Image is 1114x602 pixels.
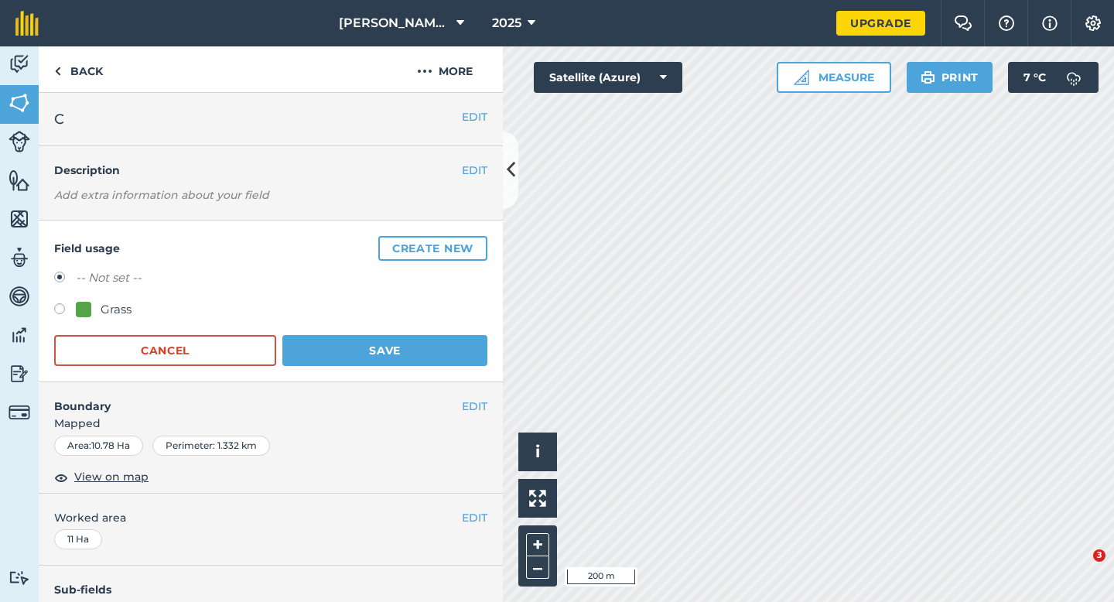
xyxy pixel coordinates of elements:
img: svg+xml;base64,PHN2ZyB4bWxucz0iaHR0cDovL3d3dy53My5vcmcvMjAwMC9zdmciIHdpZHRoPSI1NiIgaGVpZ2h0PSI2MC... [9,207,30,231]
img: svg+xml;base64,PD94bWwgdmVyc2lvbj0iMS4wIiBlbmNvZGluZz0idXRmLTgiPz4KPCEtLSBHZW5lcmF0b3I6IEFkb2JlIE... [9,53,30,76]
img: svg+xml;base64,PD94bWwgdmVyc2lvbj0iMS4wIiBlbmNvZGluZz0idXRmLTgiPz4KPCEtLSBHZW5lcmF0b3I6IEFkb2JlIE... [9,570,30,585]
button: EDIT [462,509,487,526]
img: svg+xml;base64,PD94bWwgdmVyc2lvbj0iMS4wIiBlbmNvZGluZz0idXRmLTgiPz4KPCEtLSBHZW5lcmF0b3I6IEFkb2JlIE... [9,131,30,152]
div: 11 Ha [54,529,102,549]
button: View on map [54,468,149,487]
img: svg+xml;base64,PHN2ZyB4bWxucz0iaHR0cDovL3d3dy53My5vcmcvMjAwMC9zdmciIHdpZHRoPSIyMCIgaGVpZ2h0PSIyNC... [417,62,432,80]
button: Satellite (Azure) [534,62,682,93]
span: C [54,108,64,130]
h4: Sub-fields [39,581,503,598]
img: svg+xml;base64,PD94bWwgdmVyc2lvbj0iMS4wIiBlbmNvZGluZz0idXRmLTgiPz4KPCEtLSBHZW5lcmF0b3I6IEFkb2JlIE... [9,362,30,385]
span: Mapped [39,415,503,432]
div: Area : 10.78 Ha [54,436,143,456]
div: Perimeter : 1.332 km [152,436,270,456]
button: EDIT [462,398,487,415]
img: A question mark icon [997,15,1016,31]
em: Add extra information about your field [54,188,269,202]
span: [PERSON_NAME] Farming Partnership [339,14,450,32]
button: Print [907,62,993,93]
button: 7 °C [1008,62,1099,93]
img: svg+xml;base64,PHN2ZyB4bWxucz0iaHR0cDovL3d3dy53My5vcmcvMjAwMC9zdmciIHdpZHRoPSI1NiIgaGVpZ2h0PSI2MC... [9,91,30,115]
button: + [526,533,549,556]
img: svg+xml;base64,PD94bWwgdmVyc2lvbj0iMS4wIiBlbmNvZGluZz0idXRmLTgiPz4KPCEtLSBHZW5lcmF0b3I6IEFkb2JlIE... [9,323,30,347]
span: i [535,442,540,461]
button: Create new [378,236,487,261]
img: Ruler icon [794,70,809,85]
img: svg+xml;base64,PHN2ZyB4bWxucz0iaHR0cDovL3d3dy53My5vcmcvMjAwMC9zdmciIHdpZHRoPSI5IiBoZWlnaHQ9IjI0Ii... [54,62,61,80]
button: i [518,433,557,471]
span: Worked area [54,509,487,526]
a: Upgrade [836,11,925,36]
button: – [526,556,549,579]
div: Grass [101,300,132,319]
button: Save [282,335,487,366]
h4: Boundary [39,382,462,415]
span: 3 [1093,549,1105,562]
img: svg+xml;base64,PD94bWwgdmVyc2lvbj0iMS4wIiBlbmNvZGluZz0idXRmLTgiPz4KPCEtLSBHZW5lcmF0b3I6IEFkb2JlIE... [9,402,30,423]
img: A cog icon [1084,15,1102,31]
button: More [387,46,503,92]
button: Measure [777,62,891,93]
img: fieldmargin Logo [15,11,39,36]
h4: Field usage [54,236,487,261]
button: EDIT [462,162,487,179]
img: svg+xml;base64,PHN2ZyB4bWxucz0iaHR0cDovL3d3dy53My5vcmcvMjAwMC9zdmciIHdpZHRoPSIxOCIgaGVpZ2h0PSIyNC... [54,468,68,487]
span: View on map [74,468,149,485]
h4: Description [54,162,487,179]
img: svg+xml;base64,PD94bWwgdmVyc2lvbj0iMS4wIiBlbmNvZGluZz0idXRmLTgiPz4KPCEtLSBHZW5lcmF0b3I6IEFkb2JlIE... [1058,62,1089,93]
img: svg+xml;base64,PHN2ZyB4bWxucz0iaHR0cDovL3d3dy53My5vcmcvMjAwMC9zdmciIHdpZHRoPSIxNyIgaGVpZ2h0PSIxNy... [1042,14,1058,32]
span: 2025 [492,14,521,32]
img: svg+xml;base64,PD94bWwgdmVyc2lvbj0iMS4wIiBlbmNvZGluZz0idXRmLTgiPz4KPCEtLSBHZW5lcmF0b3I6IEFkb2JlIE... [9,246,30,269]
img: Four arrows, one pointing top left, one top right, one bottom right and the last bottom left [529,490,546,507]
img: svg+xml;base64,PHN2ZyB4bWxucz0iaHR0cDovL3d3dy53My5vcmcvMjAwMC9zdmciIHdpZHRoPSI1NiIgaGVpZ2h0PSI2MC... [9,169,30,192]
img: Two speech bubbles overlapping with the left bubble in the forefront [954,15,972,31]
iframe: Intercom live chat [1061,549,1099,587]
img: svg+xml;base64,PD94bWwgdmVyc2lvbj0iMS4wIiBlbmNvZGluZz0idXRmLTgiPz4KPCEtLSBHZW5lcmF0b3I6IEFkb2JlIE... [9,285,30,308]
span: 7 ° C [1023,62,1046,93]
label: -- Not set -- [76,269,142,287]
button: Cancel [54,335,276,366]
a: Back [39,46,118,92]
button: EDIT [462,108,487,125]
img: svg+xml;base64,PHN2ZyB4bWxucz0iaHR0cDovL3d3dy53My5vcmcvMjAwMC9zdmciIHdpZHRoPSIxOSIgaGVpZ2h0PSIyNC... [921,68,935,87]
